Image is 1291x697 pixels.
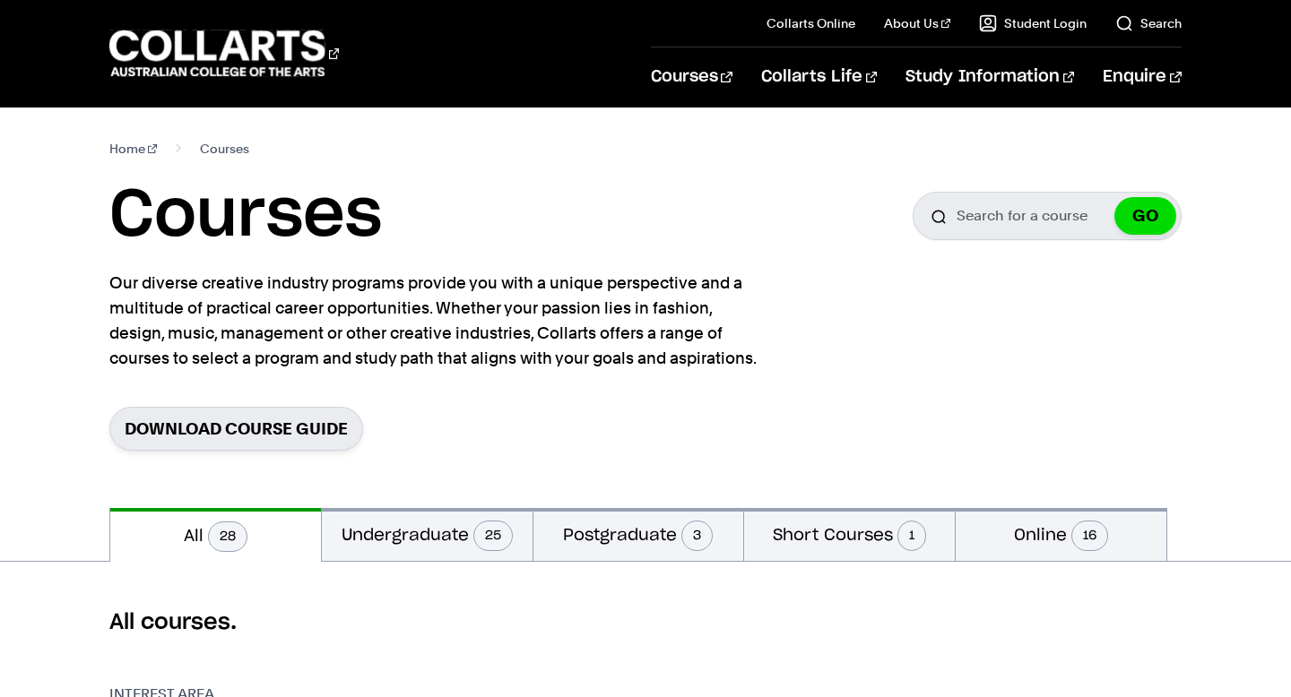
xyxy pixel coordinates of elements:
[897,521,926,551] span: 1
[109,136,157,161] a: Home
[956,508,1166,561] button: Online16
[322,508,533,561] button: Undergraduate25
[200,136,249,161] span: Courses
[109,28,339,79] div: Go to homepage
[905,47,1074,107] a: Study Information
[651,47,732,107] a: Courses
[1115,14,1182,32] a: Search
[533,508,744,561] button: Postgraduate3
[473,521,513,551] span: 25
[979,14,1087,32] a: Student Login
[109,608,1181,637] h2: All courses.
[110,508,321,562] button: All28
[109,176,382,256] h1: Courses
[1071,521,1108,551] span: 16
[744,508,955,561] button: Short Courses1
[767,14,855,32] a: Collarts Online
[109,407,363,451] a: Download Course Guide
[913,192,1182,240] input: Search for a course
[681,521,713,551] span: 3
[884,14,950,32] a: About Us
[1114,197,1176,235] button: GO
[208,521,247,552] span: 28
[761,47,877,107] a: Collarts Life
[109,271,764,371] p: Our diverse creative industry programs provide you with a unique perspective and a multitude of p...
[1103,47,1181,107] a: Enquire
